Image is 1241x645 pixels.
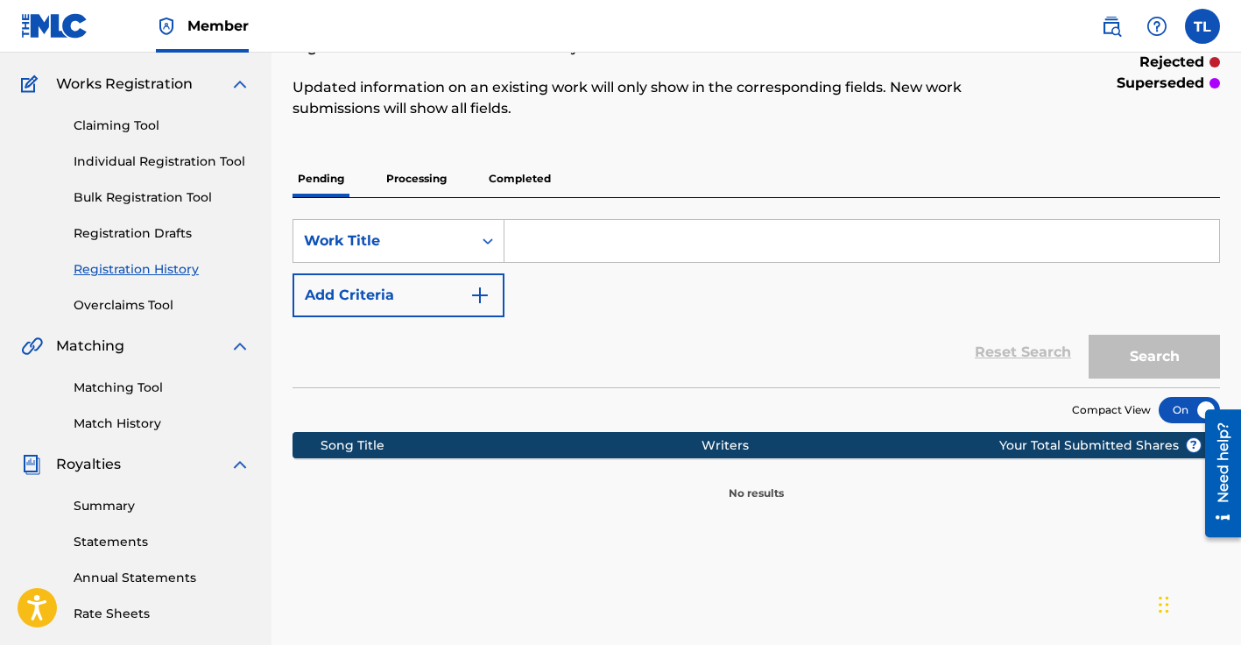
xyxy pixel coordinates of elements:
[381,160,452,197] p: Processing
[74,379,250,397] a: Matching Tool
[21,32,111,53] a: CatalogCatalog
[293,273,504,317] button: Add Criteria
[1094,9,1129,44] a: Public Search
[469,285,490,306] img: 9d2ae6d4665cec9f34b9.svg
[1153,561,1241,645] iframe: Chat Widget
[229,336,250,357] img: expand
[729,464,784,501] p: No results
[229,454,250,475] img: expand
[74,497,250,515] a: Summary
[1185,9,1220,44] div: User Menu
[1146,16,1167,37] img: help
[321,436,702,455] div: Song Title
[229,74,250,95] img: expand
[74,605,250,623] a: Rate Sheets
[74,188,250,207] a: Bulk Registration Tool
[1159,578,1169,631] div: Drag
[74,296,250,315] a: Overclaims Tool
[74,533,250,551] a: Statements
[21,74,44,95] img: Works Registration
[293,219,1220,387] form: Search Form
[74,415,250,433] a: Match History
[1139,52,1204,73] p: rejected
[702,436,1054,455] div: Writers
[74,224,250,243] a: Registration Drafts
[999,436,1202,455] span: Your Total Submitted Shares
[187,16,249,36] span: Member
[293,77,1006,119] p: Updated information on an existing work will only show in the corresponding fields. New work subm...
[74,117,250,135] a: Claiming Tool
[21,454,42,475] img: Royalties
[1192,402,1241,543] iframe: Resource Center
[56,74,193,95] span: Works Registration
[74,152,250,171] a: Individual Registration Tool
[21,13,88,39] img: MLC Logo
[1187,438,1201,452] span: ?
[56,454,121,475] span: Royalties
[1117,73,1204,94] p: superseded
[304,230,462,252] div: Work Title
[74,260,250,279] a: Registration History
[1101,16,1122,37] img: search
[483,160,556,197] p: Completed
[56,336,124,357] span: Matching
[1139,9,1174,44] div: Help
[74,569,250,587] a: Annual Statements
[156,16,177,37] img: Top Rightsholder
[21,336,43,357] img: Matching
[293,160,349,197] p: Pending
[1072,402,1151,418] span: Compact View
